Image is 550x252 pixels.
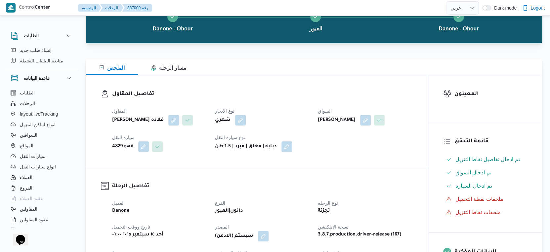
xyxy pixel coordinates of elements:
span: ملحقات نقطة التحميل [455,195,503,203]
button: Danone - Obour [101,4,244,38]
span: العملاء [20,173,32,181]
button: عقود المقاولين [8,214,75,225]
button: تم ادخال السيارة [444,181,528,191]
div: الطلبات [5,45,78,69]
span: عقود العملاء [20,195,43,202]
span: السواق [318,108,332,114]
b: دانون|العبور [215,207,243,215]
button: الرحلات [8,98,75,109]
b: [PERSON_NAME] قلاده [112,116,164,124]
h3: قائمة التحقق [454,137,528,146]
b: 3.8.7.production.driver-release (167) [318,231,401,239]
span: الملخص [99,65,125,71]
span: تم ادخال السواق [455,169,491,177]
b: دبابة | مغلق | مبرد | 1.5 طن [215,143,277,151]
button: عقود العملاء [8,193,75,204]
span: سيارات النقل [20,152,46,160]
span: العميل [112,200,125,206]
button: المواقع [8,140,75,151]
span: المقاولين [20,205,37,213]
button: 337000 رقم [122,4,152,12]
button: Danone - Obour [387,4,530,38]
span: Danone - Obour [153,25,193,33]
span: اجهزة التليفون [20,226,47,234]
span: layout.liveTracking [20,110,58,118]
button: إنشاء طلب جديد [8,45,75,55]
h3: تفاصيل المقاول [112,90,413,99]
span: المصدر [215,224,229,230]
svg: Step 1 is complete [170,14,175,19]
span: السواقين [20,131,37,139]
button: السواقين [8,130,75,140]
span: نوع سيارة النقل [215,135,245,140]
button: ملحقات نقاط التنزيل [444,207,528,218]
span: Danone - Obour [439,25,479,33]
span: تم ادخال السواق [455,170,491,175]
span: الرحلات [20,99,35,107]
svg: Step 3 is complete [456,14,461,19]
button: العملاء [8,172,75,183]
button: Logout [520,1,547,15]
button: انواع سيارات النقل [8,162,75,172]
span: الفرع [215,200,225,206]
button: الرحلات [100,4,123,12]
span: تاريخ ووقت التحميل [112,224,150,230]
span: إنشاء طلب جديد [20,46,52,54]
span: سيارة النقل [112,135,135,140]
button: الطلبات [11,32,73,40]
span: المقاول [112,108,127,114]
span: نسخة الابلكيشن [318,224,349,230]
span: تم ادخال تفاصيل نفاط التنزيل [455,157,520,162]
span: عقود المقاولين [20,216,48,224]
h3: الطلبات [24,32,39,40]
span: تم ادخال السيارة [455,183,492,189]
button: الفروع [8,183,75,193]
button: تم ادخال تفاصيل نفاط التنزيل [444,154,528,165]
span: تم ادخال تفاصيل نفاط التنزيل [455,156,520,163]
button: layout.liveTracking [8,109,75,119]
button: انواع اماكن التنزيل [8,119,75,130]
button: المقاولين [8,204,75,214]
b: 4829 قهو [112,143,134,151]
span: ملحقات نقاط التنزيل [455,209,501,215]
h3: المعينون [454,90,528,99]
button: الرئيسيه [78,4,101,12]
div: قاعدة البيانات [5,88,78,231]
button: ملحقات نقطة التحميل [444,194,528,204]
span: انواع سيارات النقل [20,163,56,171]
button: سيارات النقل [8,151,75,162]
button: اجهزة التليفون [8,225,75,235]
span: نوع الرحله [318,200,338,206]
b: أحد ١٤ سبتمبر ٢٠٢٥ ٠٦:٠٠ [112,231,163,239]
span: العبور [309,25,322,33]
span: الطلبات [20,89,35,97]
iframe: chat widget [7,226,28,245]
button: قاعدة البيانات [11,74,73,82]
b: تجزئة [318,207,330,215]
span: Dark mode [491,5,517,11]
span: المواقع [20,142,33,150]
h3: تفاصيل الرحلة [112,182,413,191]
button: تم ادخال السواق [444,167,528,178]
b: Center [35,5,50,11]
b: [PERSON_NAME] [318,116,356,124]
b: (سيستم (الادمن [215,232,253,240]
span: ملحقات نقطة التحميل [455,196,503,202]
button: الطلبات [8,88,75,98]
b: Danone [112,207,129,215]
button: العبور [244,4,387,38]
b: شهري [215,116,231,124]
img: X8yXhbKr1z7QwAAAABJRU5ErkJggg== [6,3,16,13]
span: متابعة الطلبات النشطة [20,57,63,65]
span: تم ادخال السيارة [455,182,492,190]
span: الفروع [20,184,32,192]
span: مسار الرحلة [151,65,186,71]
span: ملحقات نقاط التنزيل [455,208,501,216]
h3: قاعدة البيانات [24,74,50,82]
span: انواع اماكن التنزيل [20,121,56,128]
span: نوع الايجار [215,108,234,114]
span: Logout [530,4,545,12]
button: متابعة الطلبات النشطة [8,55,75,66]
svg: Step 2 is complete [313,14,318,19]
